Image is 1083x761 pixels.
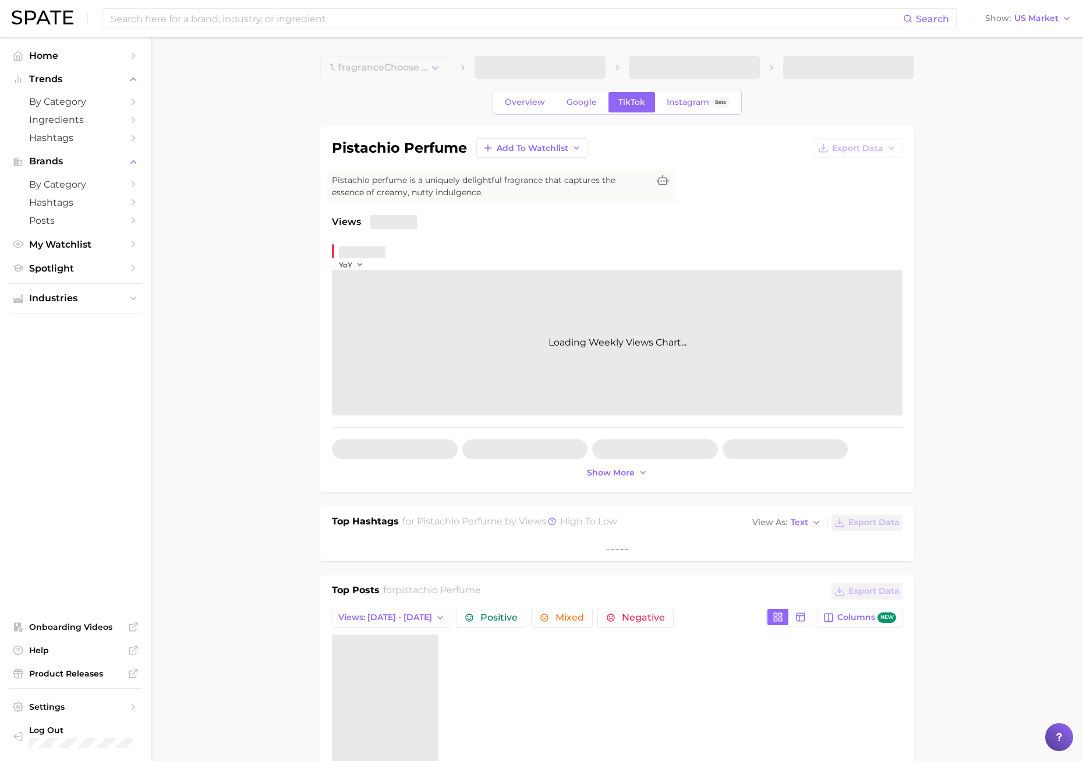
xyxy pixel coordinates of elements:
a: Onboarding Videos [9,618,142,636]
a: by Category [9,93,142,111]
span: Show more [587,468,635,478]
button: Columnsnew [817,608,902,628]
a: Help [9,642,142,659]
button: Show more [584,465,650,481]
span: by Category [29,96,122,107]
span: Columns [837,612,896,623]
span: Text [791,519,808,526]
span: Posts [29,215,122,226]
span: Product Releases [29,668,122,679]
span: Pistachio perfume is a uniquely delightful fragrance that captures the essence of creamy, nutty i... [332,174,649,199]
span: Instagram [667,97,709,107]
button: Add to Watchlist [476,138,587,158]
span: Views [332,215,361,229]
span: Help [29,645,122,656]
button: YoY [339,260,364,270]
button: 1. fragranceChoose Category [320,56,451,79]
button: ShowUS Market [982,11,1074,26]
button: View AsText [749,515,824,530]
a: My Watchlist [9,235,142,253]
span: Views: [DATE] - [DATE] [338,612,432,622]
h1: Top Hashtags [332,515,399,531]
button: Industries [9,290,142,307]
button: Export Data [831,583,902,600]
span: Export Data [832,143,883,153]
span: Overview [505,97,545,107]
a: Posts [9,212,142,230]
span: Export Data [848,586,900,596]
span: Trends [29,74,122,84]
span: Spotlight [29,263,122,274]
span: high to low [560,516,617,527]
span: by Category [29,179,122,190]
span: View As [752,519,787,526]
a: Overview [495,92,555,112]
span: Hashtags [29,132,122,143]
a: Ingredients [9,111,142,129]
span: Export Data [848,517,900,527]
span: YoY [339,260,352,270]
h1: Top Posts [332,583,380,601]
a: TikTok [608,92,655,112]
a: Settings [9,698,142,716]
span: My Watchlist [29,239,122,250]
input: Search here for a brand, industry, or ingredient [109,9,903,29]
span: Settings [29,702,122,712]
span: Positive [480,613,518,622]
h2: for by Views [402,515,617,531]
span: Show [985,15,1011,22]
a: Home [9,47,142,65]
span: Hashtags [29,197,122,208]
a: Hashtags [9,193,142,212]
a: InstagramBeta [657,92,739,112]
span: new [877,612,896,623]
span: Add to Watchlist [497,143,568,153]
span: Onboarding Videos [29,622,122,632]
div: Loading Weekly Views Chart... [332,270,902,415]
span: 1. fragrance Choose Category [330,62,429,73]
a: Product Releases [9,665,142,682]
span: Search [916,13,949,24]
button: Export Data [812,138,902,158]
button: Views: [DATE] - [DATE] [332,608,451,628]
span: pistachio perfume [417,516,502,527]
a: Hashtags [9,129,142,147]
h2: for [383,583,481,601]
span: Home [29,50,122,61]
h1: pistachio perfume [332,141,467,155]
span: Google [567,97,597,107]
span: Negative [622,613,665,622]
button: Export Data [831,515,902,531]
span: Beta [715,97,726,107]
a: Spotlight [9,259,142,277]
img: SPATE [12,10,73,24]
span: pistachio perfume [395,584,481,596]
span: Ingredients [29,114,122,125]
a: Google [557,92,607,112]
span: Log Out [29,725,143,735]
span: Mixed [555,613,584,622]
span: US Market [1014,15,1059,22]
a: by Category [9,175,142,193]
span: TikTok [618,97,645,107]
button: Brands [9,153,142,170]
span: Brands [29,156,122,167]
button: Trends [9,71,142,88]
span: Industries [29,293,122,304]
a: Log out. Currently logged in with e-mail jacob.demos@robertet.com. [9,721,142,752]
